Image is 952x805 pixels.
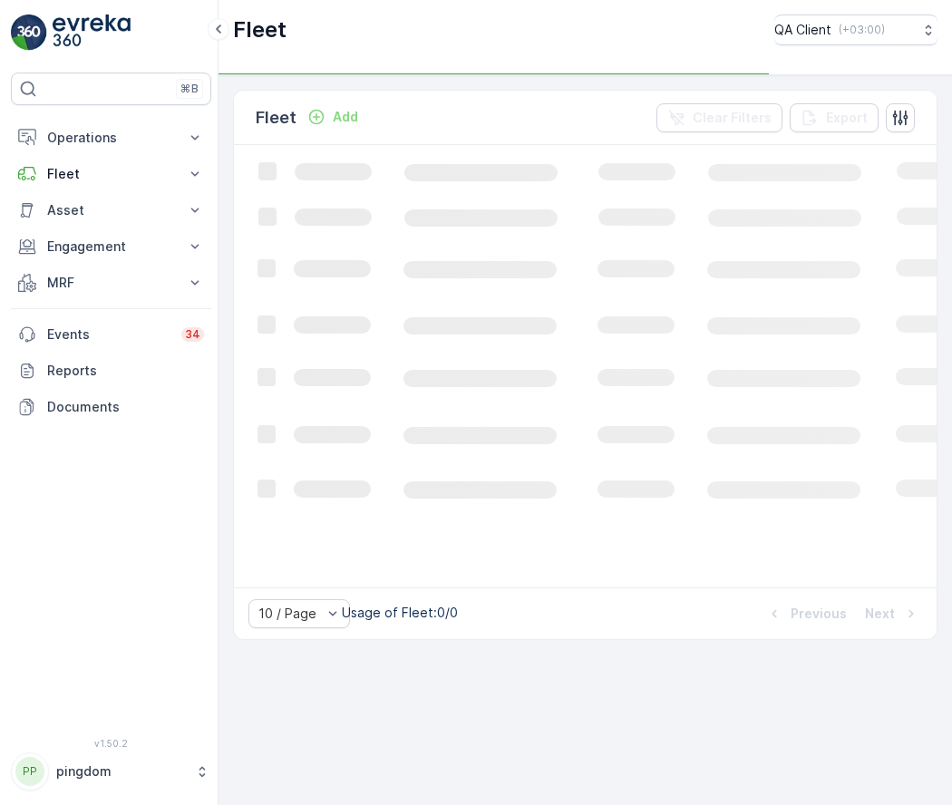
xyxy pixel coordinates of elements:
p: Next [865,605,895,623]
button: PPpingdom [11,752,211,790]
a: Documents [11,389,211,425]
button: Next [863,603,922,625]
p: Add [333,108,358,126]
img: logo [11,15,47,51]
button: QA Client(+03:00) [774,15,937,45]
p: 34 [185,327,200,342]
p: Events [47,325,170,344]
button: Fleet [11,156,211,192]
button: MRF [11,265,211,301]
button: Clear Filters [656,103,782,132]
p: Fleet [256,105,296,131]
p: ⌘B [180,82,199,96]
a: Reports [11,353,211,389]
p: Operations [47,129,175,147]
p: MRF [47,274,175,292]
p: Export [826,109,868,127]
p: QA Client [774,21,831,39]
p: Previous [791,605,847,623]
span: v 1.50.2 [11,738,211,749]
img: logo_light-DOdMpM7g.png [53,15,131,51]
button: Export [790,103,879,132]
button: Add [300,106,365,128]
p: Reports [47,362,204,380]
div: PP [15,757,44,786]
p: Fleet [233,15,287,44]
button: Previous [763,603,849,625]
p: Clear Filters [693,109,772,127]
button: Asset [11,192,211,228]
button: Operations [11,120,211,156]
p: Asset [47,201,175,219]
p: ( +03:00 ) [839,23,885,37]
a: Events34 [11,316,211,353]
p: Engagement [47,238,175,256]
p: pingdom [56,762,186,781]
button: Engagement [11,228,211,265]
p: Fleet [47,165,175,183]
p: Documents [47,398,204,416]
p: Usage of Fleet : 0/0 [342,604,458,622]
